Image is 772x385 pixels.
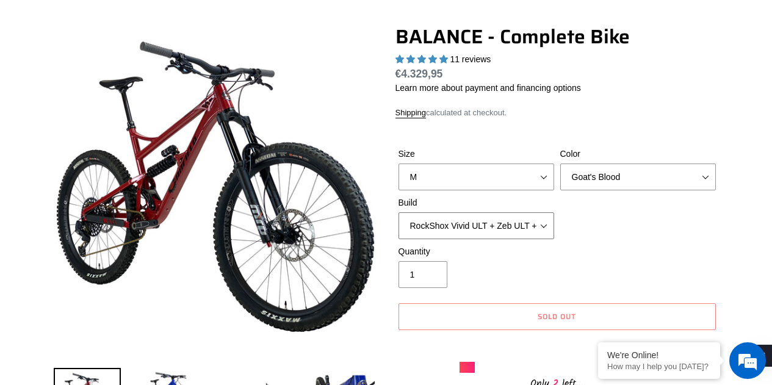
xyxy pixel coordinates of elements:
[39,61,70,92] img: d_696896380_company_1647369064580_696896380
[395,54,450,64] span: 5.00 stars
[399,303,716,330] button: Sold out
[560,148,716,160] label: Color
[607,362,711,371] p: How may I help you today?
[395,108,427,118] a: Shipping
[395,68,443,80] span: €4.329,95
[399,245,554,258] label: Quantity
[82,68,223,84] div: Chat with us now
[607,350,711,360] div: We're Online!
[399,196,554,209] label: Build
[395,83,581,93] a: Learn more about payment and financing options
[200,6,229,35] div: Minimize live chat window
[6,256,233,298] textarea: Type your message and hit 'Enter'
[450,54,491,64] span: 11 reviews
[395,107,719,119] div: calculated at checkout.
[13,67,32,85] div: Navigation go back
[399,148,554,160] label: Size
[538,311,576,322] span: Sold out
[71,115,168,238] span: We're online!
[395,25,719,48] h1: BALANCE - Complete Bike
